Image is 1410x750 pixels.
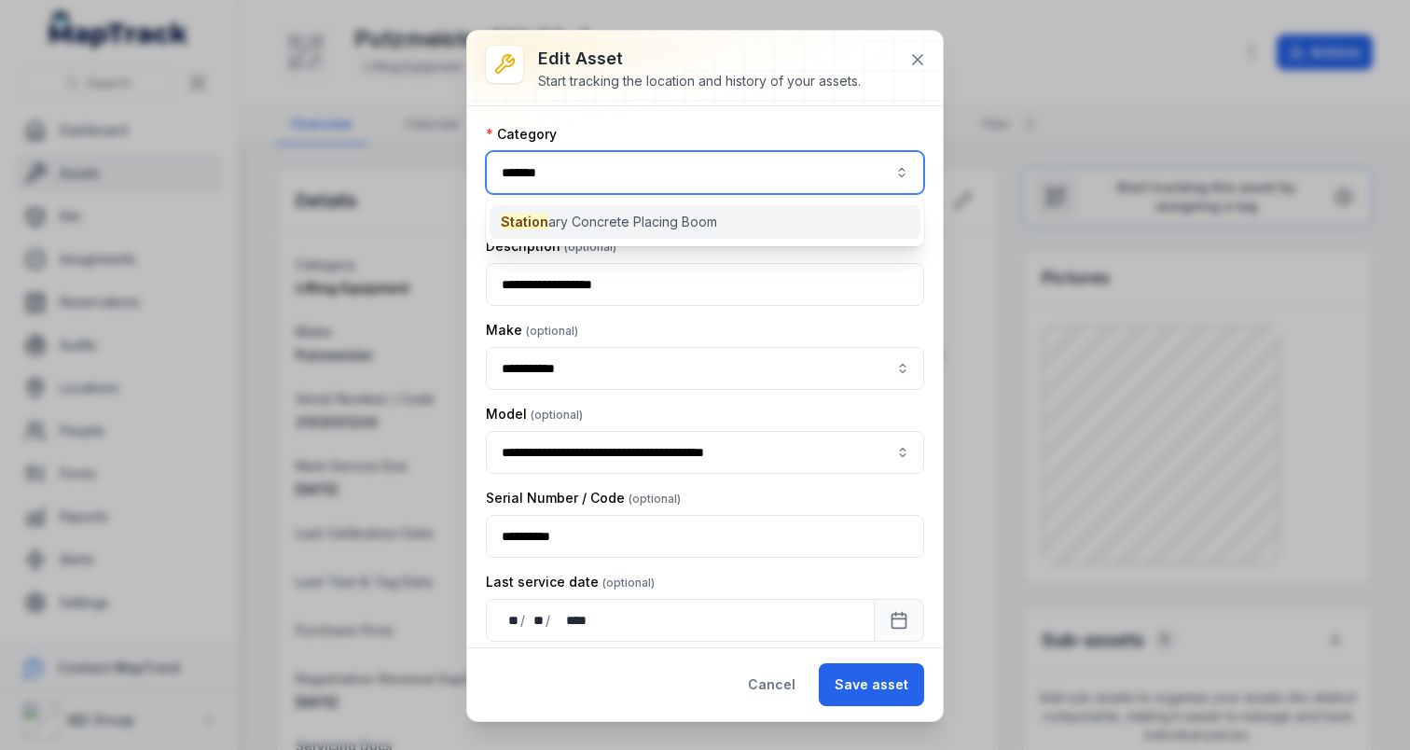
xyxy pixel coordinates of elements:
label: Model [486,405,583,424]
h3: Edit asset [538,46,861,72]
label: Make [486,321,578,340]
div: year, [552,611,587,630]
label: Category [486,125,557,144]
div: month, [527,611,546,630]
button: Save asset [819,663,924,706]
button: Cancel [732,663,811,706]
span: Station [501,214,548,229]
div: Start tracking the location and history of your assets. [538,72,861,90]
div: / [546,611,552,630]
input: asset-edit:cf[9bb0ca72-dc6d-4389-82dd-fee0cad3b6a9]-label [486,347,924,390]
span: ary Concrete Placing Boom [501,213,717,231]
div: day, [502,611,520,630]
label: Serial Number / Code [486,489,681,507]
label: Description [486,237,616,256]
input: asset-edit:cf[c933509f-3392-4411-9327-4de98273627f]-label [486,431,924,474]
div: / [520,611,527,630]
label: Last service date [486,573,655,591]
button: Calendar [874,599,924,642]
